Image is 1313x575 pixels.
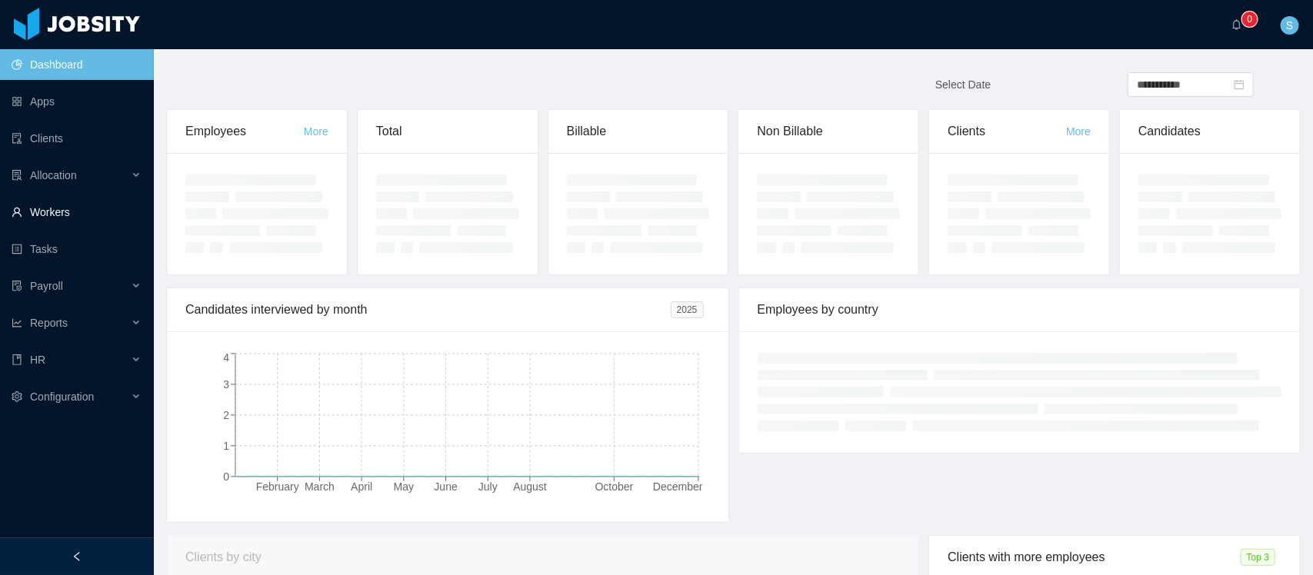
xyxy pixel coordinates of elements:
[478,480,498,493] tspan: July
[12,391,22,402] i: icon: setting
[12,281,22,291] i: icon: file-protect
[12,197,142,228] a: icon: userWorkers
[304,125,328,138] a: More
[185,288,671,331] div: Candidates interviewed by month
[595,480,634,493] tspan: October
[567,110,710,153] div: Billable
[30,354,45,366] span: HR
[30,169,77,181] span: Allocation
[223,440,229,452] tspan: 1
[671,301,704,318] span: 2025
[185,110,304,153] div: Employees
[12,234,142,264] a: icon: profileTasks
[394,480,414,493] tspan: May
[12,123,142,154] a: icon: auditClients
[12,49,142,80] a: icon: pie-chartDashboard
[305,480,335,493] tspan: March
[376,110,519,153] div: Total
[1241,549,1275,566] span: Top 3
[1138,110,1281,153] div: Candidates
[12,317,22,328] i: icon: line-chart
[513,480,547,493] tspan: August
[223,409,229,421] tspan: 2
[12,170,22,181] i: icon: solution
[1286,16,1293,35] span: S
[30,280,63,292] span: Payroll
[223,378,229,391] tspan: 3
[935,78,991,91] span: Select Date
[653,480,703,493] tspan: December
[757,110,900,153] div: Non Billable
[434,480,458,493] tspan: June
[223,351,229,364] tspan: 4
[30,317,68,329] span: Reports
[30,391,94,403] span: Configuration
[12,354,22,365] i: icon: book
[948,110,1066,153] div: Clients
[758,288,1282,331] div: Employees by country
[1066,125,1091,138] a: More
[1242,12,1258,27] sup: 0
[351,480,372,493] tspan: April
[256,480,299,493] tspan: February
[1234,79,1245,90] i: icon: calendar
[12,86,142,117] a: icon: appstoreApps
[1231,19,1242,30] i: icon: bell
[223,470,229,483] tspan: 0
